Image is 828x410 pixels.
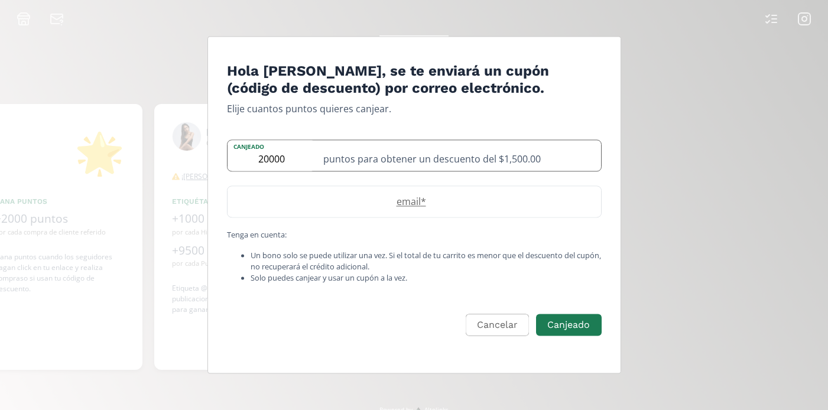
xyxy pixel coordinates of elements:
label: email * [228,194,589,209]
p: Tenga en cuenta: [227,229,602,240]
label: Canjeado [228,140,316,151]
div: Edit Program [207,36,621,373]
li: Solo puedes canjear y usar un cupón a la vez. [251,273,602,284]
button: Canjeado [536,314,601,336]
h4: Hola [PERSON_NAME], se te enviará un cupón (código de descuento) por correo electrónico. [227,63,602,97]
p: Elije cuantos puntos quieres canjear. [227,102,602,116]
button: Cancelar [466,314,529,336]
li: Un bono solo se puede utilizar una vez. Si el total de tu carrito es menor que el descuento del c... [251,250,602,272]
div: puntos para obtener un descuento del $1,500.00 [316,140,601,171]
